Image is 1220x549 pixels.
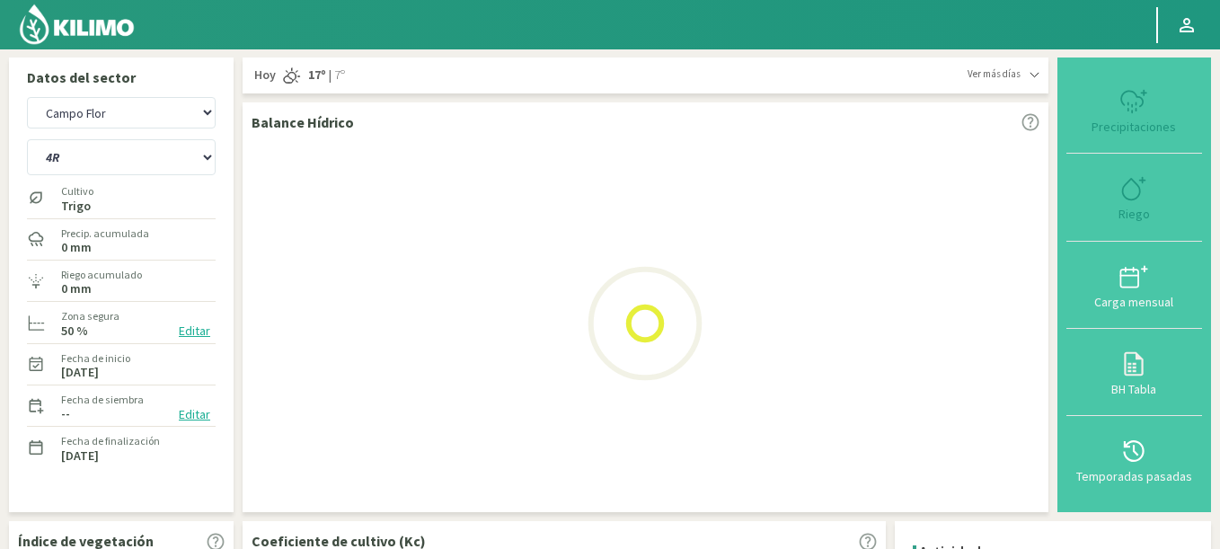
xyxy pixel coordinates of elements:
label: Fecha de finalización [61,433,160,449]
label: [DATE] [61,450,99,462]
p: Balance Hídrico [252,111,354,133]
p: Datos del sector [27,66,216,88]
label: Zona segura [61,308,119,324]
label: -- [61,408,70,420]
div: Precipitaciones [1072,120,1197,133]
label: Fecha de siembra [61,392,144,408]
button: Editar [173,404,216,425]
label: Precip. acumulada [61,226,149,242]
div: Carga mensual [1072,296,1197,308]
label: Cultivo [61,183,93,199]
button: Temporadas pasadas [1066,416,1202,503]
button: BH Tabla [1066,329,1202,416]
div: Temporadas pasadas [1072,470,1197,483]
label: 0 mm [61,242,92,253]
button: Riego [1066,154,1202,241]
img: Loading... [555,234,735,413]
div: BH Tabla [1072,383,1197,395]
span: 7º [332,66,345,84]
label: Fecha de inicio [61,350,130,367]
label: Trigo [61,200,93,212]
label: 50 % [61,325,88,337]
label: [DATE] [61,367,99,378]
label: Riego acumulado [61,267,142,283]
img: Kilimo [18,3,136,46]
span: Hoy [252,66,276,84]
div: Riego [1072,208,1197,220]
button: Editar [173,321,216,341]
span: | [329,66,332,84]
span: Ver más días [968,66,1021,82]
button: Carga mensual [1066,242,1202,329]
strong: 17º [308,66,326,83]
button: Precipitaciones [1066,66,1202,154]
label: 0 mm [61,283,92,295]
